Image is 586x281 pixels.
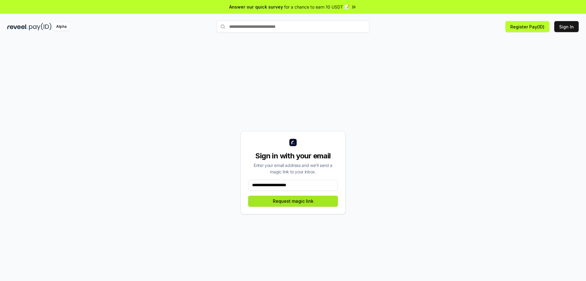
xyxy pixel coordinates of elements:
div: Sign in with your email [248,151,338,161]
img: reveel_dark [7,23,28,31]
button: Sign In [554,21,579,32]
button: Request magic link [248,196,338,207]
div: Alpha [53,23,70,31]
img: logo_small [289,139,297,146]
img: pay_id [29,23,52,31]
span: Answer our quick survey [229,4,283,10]
div: Enter your email address and we’ll send a magic link to your inbox. [248,162,338,175]
button: Register Pay(ID) [505,21,549,32]
span: for a chance to earn 10 USDT 📝 [284,4,349,10]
